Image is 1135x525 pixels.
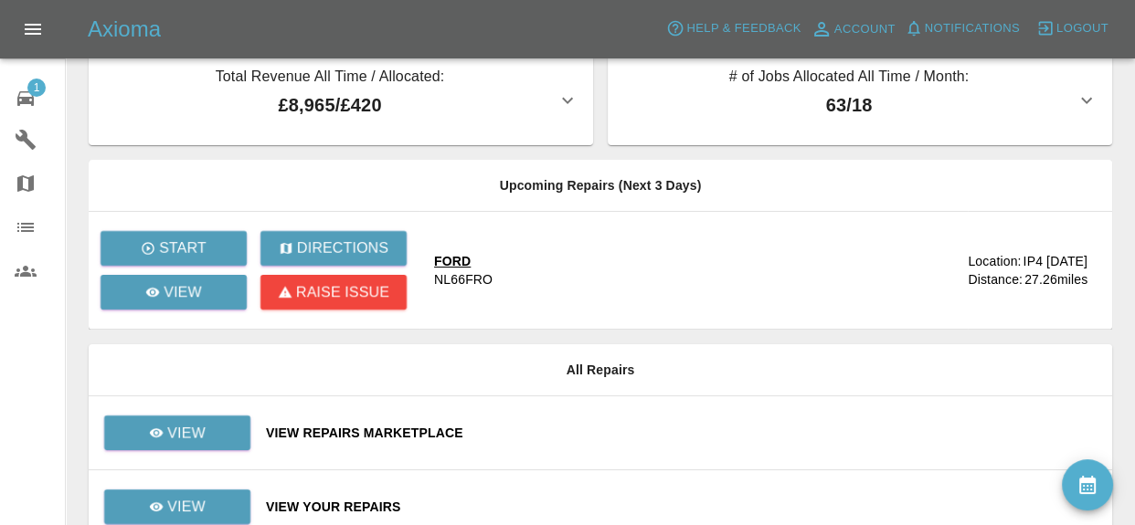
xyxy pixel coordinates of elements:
button: # of Jobs Allocated All Time / Month:63/18 [608,55,1112,145]
div: IP4 [DATE] [1023,252,1087,270]
a: View [103,425,251,439]
button: Raise issue [260,275,407,310]
p: Directions [297,237,388,259]
div: Location: [968,252,1021,270]
a: View [103,499,251,513]
button: Logout [1032,15,1113,43]
button: Directions [260,231,407,266]
span: Logout [1056,18,1108,39]
button: Total Revenue All Time / Allocated:£8,965/£420 [89,55,593,145]
a: Account [806,15,900,44]
button: availability [1062,459,1113,510]
a: Location:IP4 [DATE]Distance:27.26miles [968,252,1098,289]
p: View [164,281,202,303]
th: Upcoming Repairs (Next 3 Days) [89,160,1112,212]
span: Account [834,19,896,40]
div: Distance: [968,270,1023,289]
div: FORD [434,252,493,270]
div: NL66FRO [434,270,493,289]
span: 1 [27,79,46,97]
a: View Repairs Marketplace [266,424,1098,442]
p: Total Revenue All Time / Allocated: [103,66,557,91]
th: All Repairs [89,344,1112,396]
h5: Axioma [88,15,161,44]
p: View [167,422,206,444]
a: FORDNL66FRO [434,252,953,289]
a: View [104,489,250,524]
a: View Your Repairs [266,498,1098,516]
span: Notifications [925,18,1020,39]
button: Notifications [900,15,1024,43]
span: Help & Feedback [686,18,801,39]
p: Raise issue [296,281,389,303]
p: Start [159,237,207,259]
button: Open drawer [11,7,55,51]
p: # of Jobs Allocated All Time / Month: [622,66,1076,91]
p: View [167,496,206,518]
a: View [104,415,250,450]
p: £8,965 / £420 [103,91,557,119]
a: View [101,275,247,310]
button: Help & Feedback [662,15,805,43]
p: 63 / 18 [622,91,1076,119]
div: 27.26 miles [1024,270,1098,289]
button: Start [101,231,247,266]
